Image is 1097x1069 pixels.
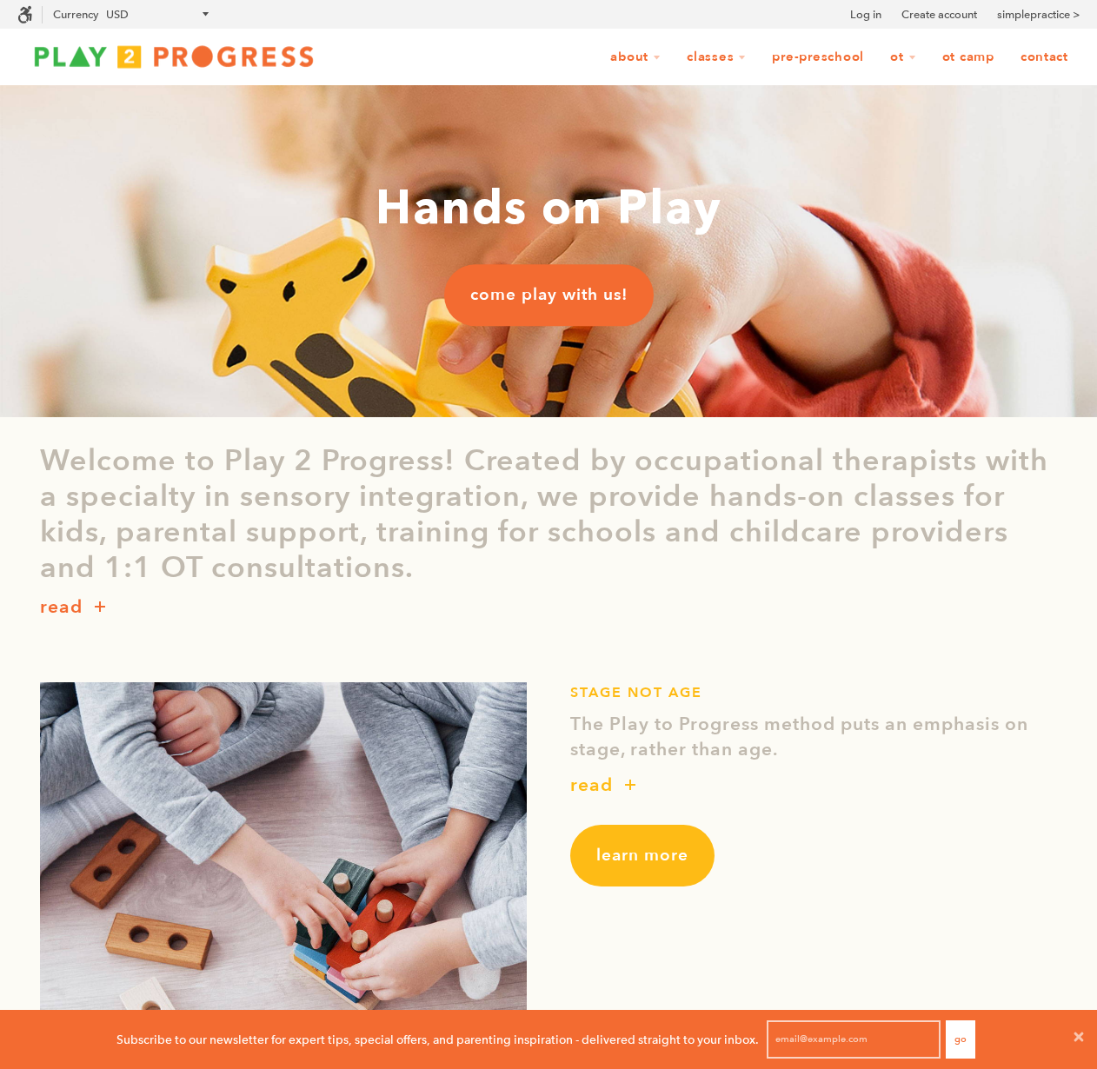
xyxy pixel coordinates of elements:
img: Play2Progress logo [17,39,330,74]
a: OT [879,41,927,74]
a: Contact [1009,41,1080,74]
label: Currency [53,8,98,21]
span: learn more [596,844,688,866]
a: Pre-Preschool [761,41,875,74]
button: Go [946,1020,975,1059]
a: About [599,41,672,74]
h1: STAGE NOT AGE [570,682,1057,703]
p: read [40,594,83,621]
a: learn more [570,825,715,886]
a: Classes [675,41,757,74]
a: come play with us! [444,265,654,326]
p: read [570,772,613,800]
p: Welcome to Play 2 Progress! Created by occupational therapists with a specialty in sensory integr... [40,443,1057,585]
a: Create account [901,6,977,23]
a: Log in [850,6,881,23]
p: Subscribe to our newsletter for expert tips, special offers, and parenting inspiration - delivere... [116,1030,759,1049]
a: simplepractice > [997,6,1080,23]
span: come play with us! [470,284,628,307]
a: OT Camp [931,41,1006,74]
p: The Play to Progress method puts an emphasis on stage, rather than age. [570,712,1057,763]
input: email@example.com [767,1020,941,1059]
